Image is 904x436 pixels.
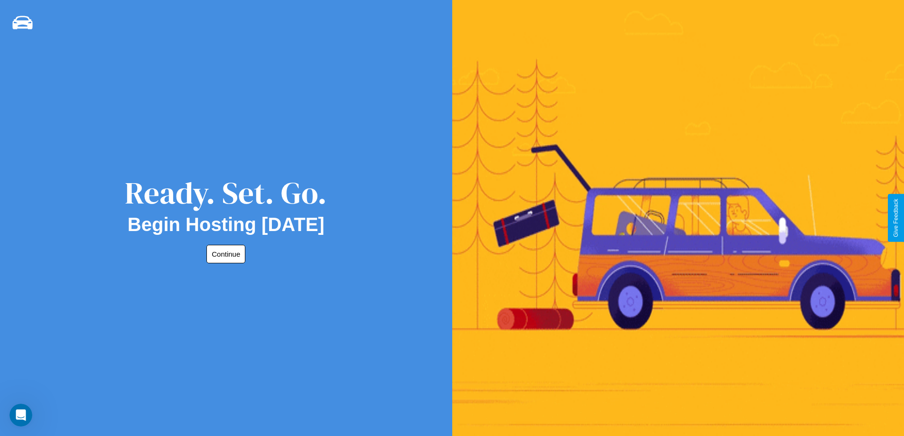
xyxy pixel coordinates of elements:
[9,404,32,427] iframe: Intercom live chat
[206,245,245,263] button: Continue
[128,214,325,235] h2: Begin Hosting [DATE]
[893,199,899,237] div: Give Feedback
[125,172,327,214] div: Ready. Set. Go.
